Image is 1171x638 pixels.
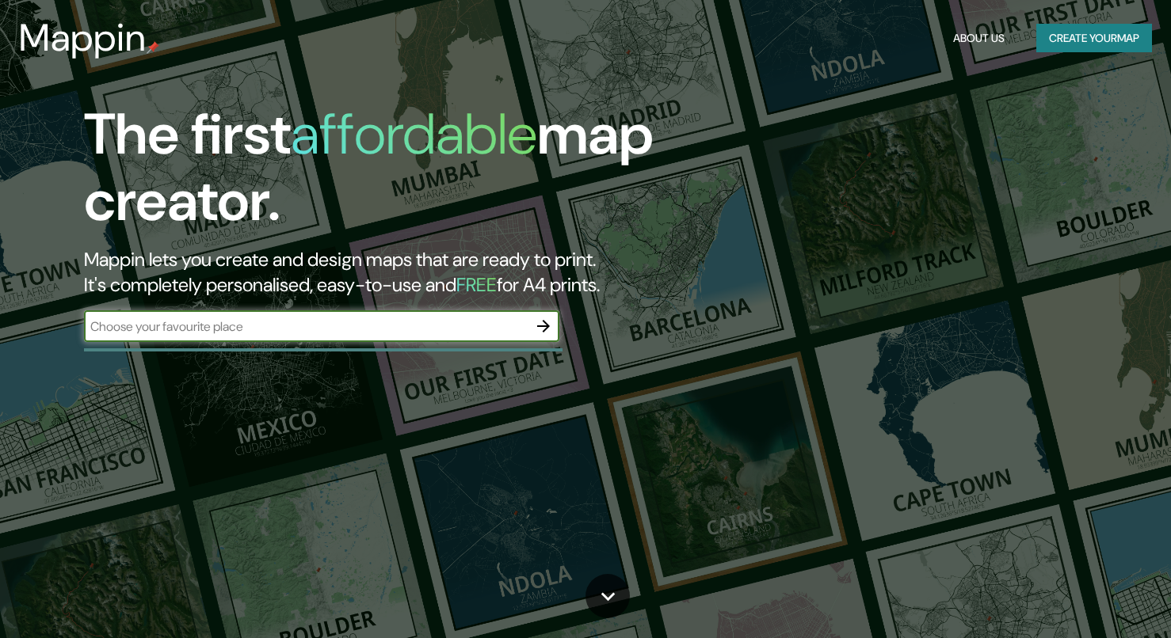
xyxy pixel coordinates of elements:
[84,101,669,247] h1: The first map creator.
[947,24,1011,53] button: About Us
[19,16,147,60] h3: Mappin
[147,41,159,54] img: mappin-pin
[84,317,528,336] input: Choose your favourite place
[291,97,537,171] h1: affordable
[1036,24,1152,53] button: Create yourmap
[84,247,669,298] h2: Mappin lets you create and design maps that are ready to print. It's completely personalised, eas...
[456,272,497,297] h5: FREE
